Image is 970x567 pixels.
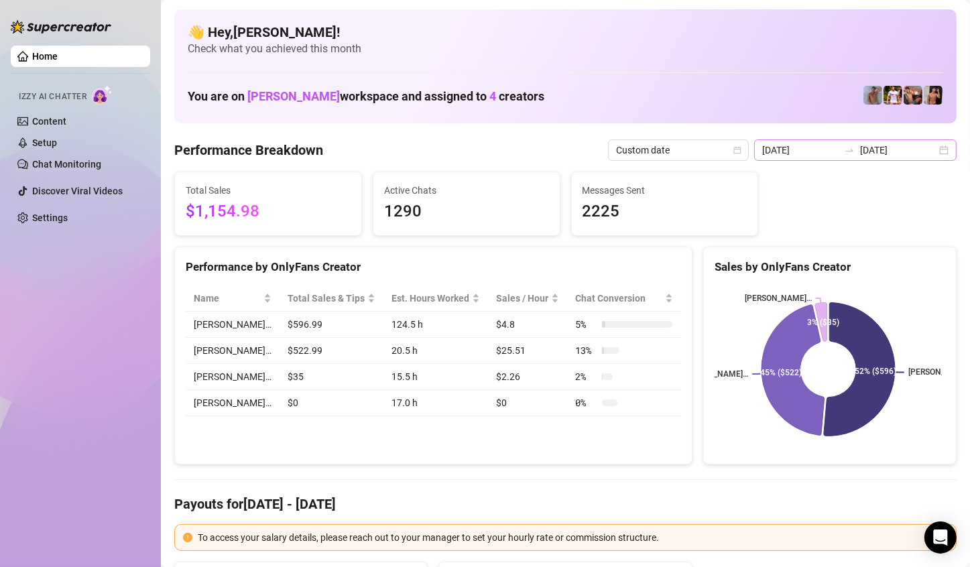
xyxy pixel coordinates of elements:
td: $2.26 [488,364,567,390]
div: Est. Hours Worked [391,291,469,306]
span: Check what you achieved this month [188,42,943,56]
div: Sales by OnlyFans Creator [715,258,945,276]
td: [PERSON_NAME]… [186,390,280,416]
span: calendar [733,146,741,154]
td: 124.5 h [383,312,488,338]
text: [PERSON_NAME]… [681,369,748,379]
img: Zach [924,86,943,105]
input: Start date [762,143,839,157]
span: Name [194,291,261,306]
a: Settings [32,212,68,223]
a: Discover Viral Videos [32,186,123,196]
span: 0 % [575,395,597,410]
span: Custom date [616,140,741,160]
img: Hector [884,86,902,105]
span: Sales / Hour [496,291,548,306]
span: swap-right [844,145,855,155]
td: [PERSON_NAME]… [186,338,280,364]
span: Izzy AI Chatter [19,90,86,103]
span: 2 % [575,369,597,384]
span: $1,154.98 [186,199,351,225]
h4: Payouts for [DATE] - [DATE] [174,495,957,513]
span: Chat Conversion [575,291,662,306]
span: 13 % [575,343,597,358]
img: Osvaldo [904,86,922,105]
th: Name [186,286,280,312]
td: 20.5 h [383,338,488,364]
th: Chat Conversion [567,286,680,312]
h4: 👋 Hey, [PERSON_NAME] ! [188,23,943,42]
td: $35 [280,364,383,390]
input: End date [860,143,936,157]
td: $25.51 [488,338,567,364]
td: 17.0 h [383,390,488,416]
a: Home [32,51,58,62]
a: Setup [32,137,57,148]
a: Chat Monitoring [32,159,101,170]
h1: You are on workspace and assigned to creators [188,89,544,104]
th: Sales / Hour [488,286,567,312]
a: Content [32,116,66,127]
span: 2225 [583,199,747,225]
span: 1290 [384,199,549,225]
td: $596.99 [280,312,383,338]
span: Messages Sent [583,183,747,198]
span: Total Sales & Tips [288,291,365,306]
span: Active Chats [384,183,549,198]
img: AI Chatter [92,85,113,105]
img: logo-BBDzfeDw.svg [11,20,111,34]
td: [PERSON_NAME]… [186,312,280,338]
span: exclamation-circle [183,533,192,542]
span: 4 [489,89,496,103]
td: [PERSON_NAME]… [186,364,280,390]
text: [PERSON_NAME]… [744,294,811,303]
img: Joey [863,86,882,105]
span: 5 % [575,317,597,332]
td: 15.5 h [383,364,488,390]
div: Open Intercom Messenger [924,521,957,554]
td: $0 [488,390,567,416]
h4: Performance Breakdown [174,141,323,160]
div: Performance by OnlyFans Creator [186,258,681,276]
td: $522.99 [280,338,383,364]
span: [PERSON_NAME] [247,89,340,103]
span: Total Sales [186,183,351,198]
div: To access your salary details, please reach out to your manager to set your hourly rate or commis... [198,530,948,545]
th: Total Sales & Tips [280,286,383,312]
span: to [844,145,855,155]
td: $0 [280,390,383,416]
td: $4.8 [488,312,567,338]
